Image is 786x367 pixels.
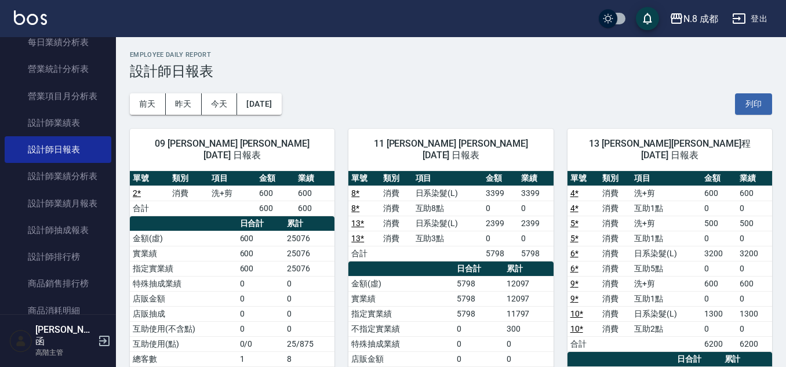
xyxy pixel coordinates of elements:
[5,56,111,82] a: 營業統計分析表
[284,246,334,261] td: 25076
[237,93,281,115] button: [DATE]
[737,171,772,186] th: 業績
[683,12,718,26] div: N.8 成都
[130,51,772,59] h2: Employee Daily Report
[631,216,702,231] td: 洗+剪
[284,351,334,366] td: 8
[483,216,518,231] td: 2399
[130,231,237,246] td: 金額(虛)
[237,246,284,261] td: 600
[454,261,504,277] th: 日合計
[599,171,631,186] th: 類別
[599,201,631,216] td: 消費
[348,291,453,306] td: 實業績
[737,186,772,201] td: 600
[599,231,631,246] td: 消費
[454,276,504,291] td: 5798
[5,270,111,297] a: 商品銷售排行榜
[166,93,202,115] button: 昨天
[5,190,111,217] a: 設計師業績月報表
[701,186,737,201] td: 600
[413,231,483,246] td: 互助3點
[701,231,737,246] td: 0
[237,336,284,351] td: 0/0
[701,336,737,351] td: 6200
[362,138,539,161] span: 11 [PERSON_NAME] [PERSON_NAME] [DATE] 日報表
[518,171,554,186] th: 業績
[413,201,483,216] td: 互助8點
[35,324,94,347] h5: [PERSON_NAME]函
[284,291,334,306] td: 0
[5,163,111,190] a: 設計師業績分析表
[504,261,554,277] th: 累計
[5,297,111,324] a: 商品消耗明細
[413,216,483,231] td: 日系染髮(L)
[737,291,772,306] td: 0
[737,276,772,291] td: 600
[284,336,334,351] td: 25/875
[727,8,772,30] button: 登出
[631,306,702,321] td: 日系染髮(L)
[504,351,554,366] td: 0
[504,336,554,351] td: 0
[701,306,737,321] td: 1300
[5,217,111,244] a: 設計師抽成報表
[284,261,334,276] td: 25076
[737,231,772,246] td: 0
[5,110,111,136] a: 設計師業績表
[295,201,334,216] td: 600
[631,231,702,246] td: 互助1點
[701,216,737,231] td: 500
[454,351,504,366] td: 0
[483,201,518,216] td: 0
[130,291,237,306] td: 店販金額
[348,171,380,186] th: 單號
[599,291,631,306] td: 消費
[737,306,772,321] td: 1300
[701,321,737,336] td: 0
[130,321,237,336] td: 互助使用(不含點)
[454,336,504,351] td: 0
[35,347,94,358] p: 高階主管
[737,321,772,336] td: 0
[567,171,599,186] th: 單號
[701,201,737,216] td: 0
[631,186,702,201] td: 洗+剪
[722,352,772,367] th: 累計
[5,136,111,163] a: 設計師日報表
[599,246,631,261] td: 消費
[380,231,412,246] td: 消費
[567,171,772,352] table: a dense table
[454,321,504,336] td: 0
[169,186,209,201] td: 消費
[169,171,209,186] th: 類別
[237,261,284,276] td: 600
[130,171,169,186] th: 單號
[348,321,453,336] td: 不指定實業績
[237,291,284,306] td: 0
[518,201,554,216] td: 0
[130,93,166,115] button: 前天
[348,171,553,261] table: a dense table
[454,306,504,321] td: 5798
[209,186,256,201] td: 洗+剪
[701,276,737,291] td: 600
[256,201,296,216] td: 600
[454,291,504,306] td: 5798
[284,321,334,336] td: 0
[348,336,453,351] td: 特殊抽成業績
[130,351,237,366] td: 總客數
[631,291,702,306] td: 互助1點
[701,261,737,276] td: 0
[737,336,772,351] td: 6200
[130,306,237,321] td: 店販抽成
[14,10,47,25] img: Logo
[631,276,702,291] td: 洗+剪
[737,201,772,216] td: 0
[665,7,723,31] button: N.8 成都
[735,93,772,115] button: 列印
[631,171,702,186] th: 項目
[518,216,554,231] td: 2399
[483,186,518,201] td: 3399
[237,321,284,336] td: 0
